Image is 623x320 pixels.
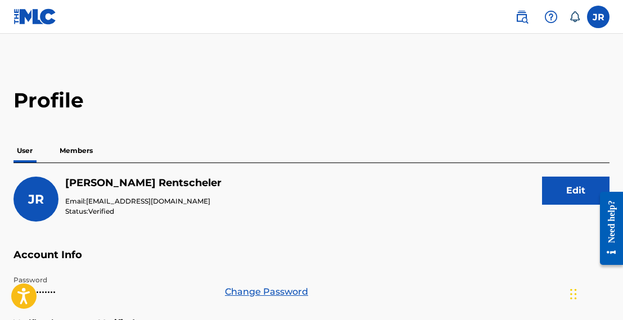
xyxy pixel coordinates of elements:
p: Status: [65,206,222,217]
span: JR [28,192,44,207]
p: User [13,139,36,163]
iframe: Resource Center [592,183,623,274]
img: search [515,10,529,24]
h5: Account Info [13,249,610,275]
p: ••••••••••••••• [13,285,211,299]
span: Verified [88,207,114,215]
a: Change Password [225,285,308,299]
img: MLC Logo [13,8,57,25]
div: Notifications [569,11,580,22]
p: Password [13,275,211,285]
img: help [544,10,558,24]
p: Email: [65,196,222,206]
button: Edit [542,177,610,205]
p: Members [56,139,96,163]
span: [EMAIL_ADDRESS][DOMAIN_NAME] [86,197,210,205]
a: Public Search [511,6,533,28]
div: User Menu [587,6,610,28]
div: Help [540,6,562,28]
h2: Profile [13,88,610,113]
h5: Jay Rentscheler [65,177,222,190]
div: Drag [570,277,577,311]
iframe: Chat Widget [567,266,623,320]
